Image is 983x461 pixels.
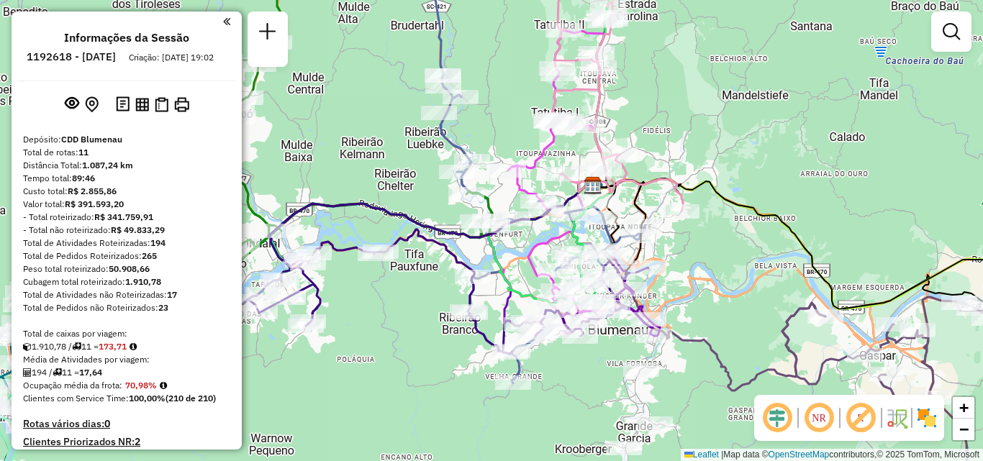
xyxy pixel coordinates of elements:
[843,401,878,435] span: Exibir rótulo
[421,106,457,120] div: Atividade não roteirizada - AGROAVICOLA POMERODE
[167,289,177,300] strong: 17
[769,449,830,460] a: OpenStreetMap
[425,68,461,83] div: Atividade não roteirizada - IRMAOS JC
[760,401,794,435] span: Ocultar deslocamento
[681,449,983,461] div: Map data © contributors,© 2025 TomTom, Microsoft
[158,302,168,313] strong: 23
[79,367,102,378] strong: 17,64
[113,93,132,116] button: Logs desbloquear sessão
[166,393,216,403] strong: (210 de 210)
[27,50,116,63] h6: 1192618 - [DATE]
[23,353,230,366] div: Média de Atividades por viagem:
[61,134,122,145] strong: CDD Blumenau
[23,224,230,237] div: - Total não roteirizado:
[23,159,230,172] div: Distância Total:
[606,441,642,455] div: Atividade não roteirizada - RESTAURANTE CANTINHO DO SABOR LTDA
[425,79,461,93] div: Atividade não roteirizada - 59.426.059 KAUANA CRISTINA NOVACK
[23,288,230,301] div: Total de Atividades não Roteirizadas:
[23,301,230,314] div: Total de Pedidos não Roteirizados:
[171,94,192,115] button: Imprimir Rotas
[802,401,836,435] span: Ocultar NR
[64,31,189,45] h4: Informações da Sessão
[109,263,150,274] strong: 50.908,66
[125,276,161,287] strong: 1.910,78
[23,172,230,185] div: Tempo total:
[23,211,230,224] div: - Total roteirizado:
[130,342,137,351] i: Meta Caixas/viagem: 199,74 Diferença: -26,03
[23,198,230,211] div: Valor total:
[684,449,719,460] a: Leaflet
[23,133,230,146] div: Depósito:
[65,198,124,209] strong: R$ 391.593,20
[23,340,230,353] div: 1.910,78 / 11 =
[72,342,81,351] i: Total de rotas
[23,263,230,275] div: Peso total roteirizado:
[959,398,969,416] span: +
[129,393,166,403] strong: 100,00%
[23,185,230,198] div: Custo total:
[959,420,969,438] span: −
[23,436,230,448] h4: Clientes Priorizados NR:
[223,13,230,29] a: Clique aqui para minimizar o painel
[23,275,230,288] div: Cubagem total roteirizado:
[152,94,171,115] button: Visualizar Romaneio
[72,173,95,183] strong: 89:46
[82,160,133,170] strong: 1.087,24 km
[937,17,966,46] a: Exibir filtros
[62,93,82,116] button: Exibir sessão original
[721,449,723,460] span: |
[253,17,282,50] a: Nova sessão e pesquisa
[23,393,129,403] span: Clientes com Service Time:
[23,366,230,379] div: 194 / 11 =
[23,146,230,159] div: Total de rotas:
[142,250,157,261] strong: 265
[23,250,230,263] div: Total de Pedidos Roteirizados:
[150,237,166,248] strong: 194
[584,176,602,195] img: CDD Blumenau
[132,94,152,114] button: Visualizar relatório de Roteirização
[160,381,167,390] em: Média calculada utilizando a maior ocupação (%Peso ou %Cubagem) de cada rota da sessão. Rotas cro...
[23,418,230,430] h4: Rotas vários dias:
[885,406,908,429] img: Fluxo de ruas
[104,417,110,430] strong: 0
[23,380,122,391] span: Ocupação média da frota:
[82,93,101,116] button: Centralizar mapa no depósito ou ponto de apoio
[23,327,230,340] div: Total de caixas por viagem:
[94,211,153,222] strong: R$ 341.759,91
[125,380,157,391] strong: 70,98%
[623,362,659,377] div: Atividade não roteirizada - AMAZONAS COMERCIO DE
[953,397,974,419] a: Zoom in
[953,419,974,440] a: Zoom out
[23,237,230,250] div: Total de Atividades Roteirizadas:
[78,147,89,158] strong: 11
[111,224,165,235] strong: R$ 49.833,29
[53,368,62,377] i: Total de rotas
[135,435,140,448] strong: 2
[68,186,117,196] strong: R$ 2.855,86
[23,368,32,377] i: Total de Atividades
[23,342,32,351] i: Cubagem total roteirizado
[637,416,673,431] div: Atividade não roteirizada - BENTU S BEER CONVENIENCIA LTDA
[915,406,938,429] img: Exibir/Ocultar setores
[99,341,127,352] strong: 173,71
[123,51,219,64] div: Criação: [DATE] 19:02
